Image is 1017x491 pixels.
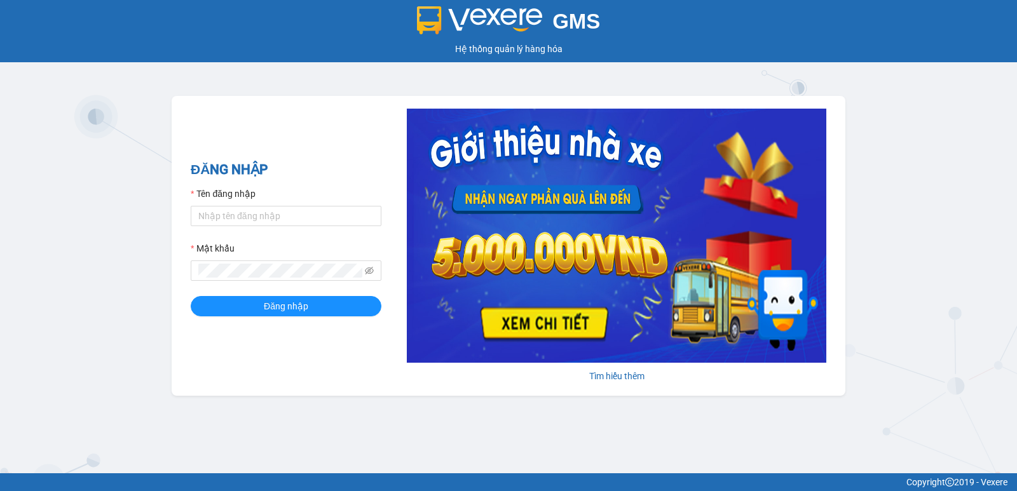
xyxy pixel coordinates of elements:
input: Mật khẩu [198,264,362,278]
img: banner-0 [407,109,826,363]
input: Tên đăng nhập [191,206,381,226]
h2: ĐĂNG NHẬP [191,159,381,180]
img: logo 2 [417,6,543,34]
button: Đăng nhập [191,296,381,316]
span: GMS [552,10,600,33]
div: Hệ thống quản lý hàng hóa [3,42,1014,56]
span: copyright [945,478,954,487]
label: Tên đăng nhập [191,187,256,201]
span: Đăng nhập [264,299,308,313]
label: Mật khẩu [191,241,235,255]
div: Tìm hiểu thêm [407,369,826,383]
div: Copyright 2019 - Vexere [10,475,1007,489]
a: GMS [417,19,601,29]
span: eye-invisible [365,266,374,275]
